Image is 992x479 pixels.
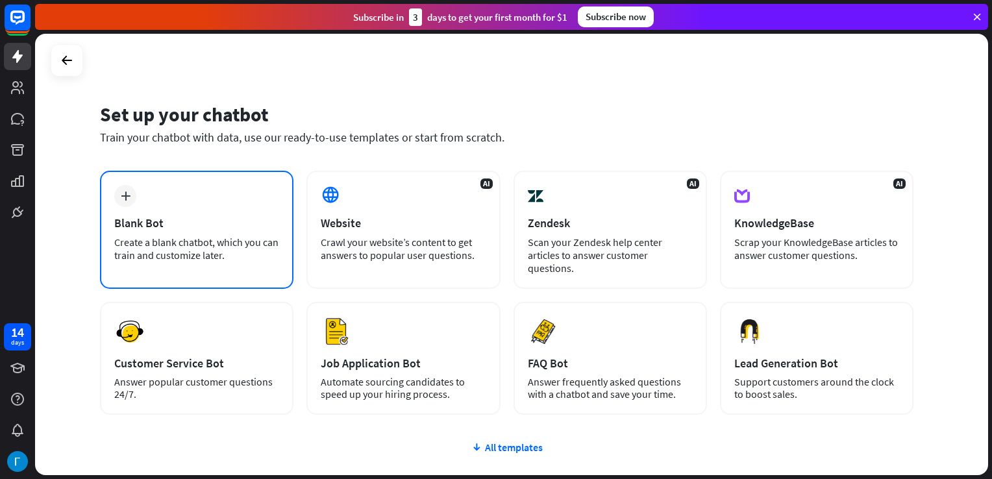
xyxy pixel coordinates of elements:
span: AI [687,178,699,189]
div: FAQ Bot [528,356,693,371]
div: Website [321,215,486,230]
div: Scrap your KnowledgeBase articles to answer customer questions. [734,236,899,262]
div: Automate sourcing candidates to speed up your hiring process. [321,376,486,400]
div: 14 [11,326,24,338]
div: Support customers around the clock to boost sales. [734,376,899,400]
span: AI [893,178,906,189]
div: Answer popular customer questions 24/7. [114,376,279,400]
div: KnowledgeBase [734,215,899,230]
div: Job Application Bot [321,356,486,371]
div: Create a blank chatbot, which you can train and customize later. [114,236,279,262]
i: plus [121,191,130,201]
button: Open LiveChat chat widget [10,5,49,44]
div: Customer Service Bot [114,356,279,371]
div: All templates [100,441,913,454]
div: Subscribe in days to get your first month for $1 [353,8,567,26]
div: Train your chatbot with data, use our ready-to-use templates or start from scratch. [100,130,913,145]
div: Zendesk [528,215,693,230]
div: Scan your Zendesk help center articles to answer customer questions. [528,236,693,275]
a: 14 days [4,323,31,350]
div: Answer frequently asked questions with a chatbot and save your time. [528,376,693,400]
div: 3 [409,8,422,26]
span: AI [480,178,493,189]
div: Crawl your website’s content to get answers to popular user questions. [321,236,486,262]
div: days [11,338,24,347]
div: Subscribe now [578,6,654,27]
div: Set up your chatbot [100,102,913,127]
div: Blank Bot [114,215,279,230]
div: Lead Generation Bot [734,356,899,371]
